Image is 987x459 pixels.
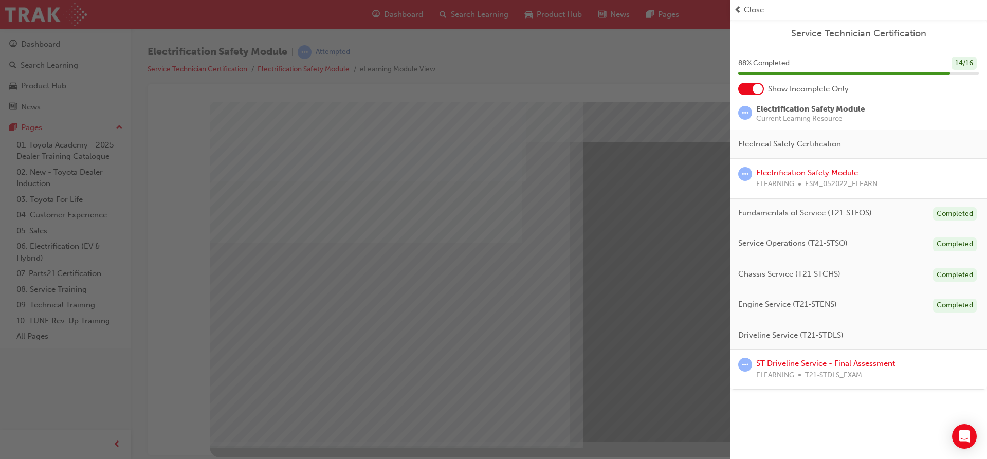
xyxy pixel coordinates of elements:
[738,358,752,372] span: learningRecordVerb_ATTEMPT-icon
[738,58,790,69] span: 88 % Completed
[756,115,865,122] span: Current Learning Resource
[933,299,977,313] div: Completed
[933,237,977,251] div: Completed
[952,424,977,449] div: Open Intercom Messenger
[738,207,872,219] span: Fundamentals of Service (T21-STFOS)
[744,4,764,16] span: Close
[738,138,841,150] span: Electrical Safety Certification
[933,207,977,221] div: Completed
[738,106,752,120] span: learningRecordVerb_ATTEMPT-icon
[933,268,977,282] div: Completed
[738,167,752,181] span: learningRecordVerb_ATTEMPT-icon
[738,28,979,40] a: Service Technician Certification
[756,178,794,190] span: ELEARNING
[738,237,848,249] span: Service Operations (T21-STSO)
[756,168,858,177] a: Electrification Safety Module
[738,268,840,280] span: Chassis Service (T21-STCHS)
[756,370,794,381] span: ELEARNING
[768,83,849,95] span: Show Incomplete Only
[756,359,895,368] a: ST Driveline Service - Final Assessment
[734,4,983,16] button: prev-iconClose
[738,329,844,341] span: Driveline Service (T21-STDLS)
[805,178,878,190] span: ESM_052022_ELEARN
[756,104,865,114] span: Electrification Safety Module
[734,4,742,16] span: prev-icon
[805,370,862,381] span: T21-STDLS_EXAM
[952,57,977,70] div: 14 / 16
[738,299,837,310] span: Engine Service (T21-STENS)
